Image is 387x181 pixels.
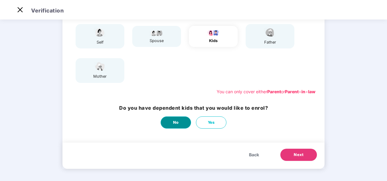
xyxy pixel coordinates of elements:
[243,149,265,161] button: Back
[208,119,215,126] span: Yes
[206,29,221,36] img: svg+xml;base64,PHN2ZyB4bWxucz0iaHR0cDovL3d3dy53My5vcmcvMjAwMC9zdmciIHdpZHRoPSI3OS4wMzciIGhlaWdodD...
[280,149,317,161] button: Next
[92,27,108,38] img: svg+xml;base64,PHN2ZyBpZD0iU3BvdXNlX2ljb24iIHhtbG5zPSJodHRwOi8vd3d3LnczLm9yZy8yMDAwL3N2ZyIgd2lkdG...
[149,29,164,36] img: svg+xml;base64,PHN2ZyB4bWxucz0iaHR0cDovL3d3dy53My5vcmcvMjAwMC9zdmciIHdpZHRoPSI5Ny44OTciIGhlaWdodD...
[217,88,315,95] div: You can only cover either or
[206,38,221,44] div: kids
[196,116,226,129] button: Yes
[149,38,164,44] div: spouse
[262,39,278,45] div: father
[294,152,304,158] span: Next
[119,104,268,112] h3: Do you have dependent kids that you would like to enrol?
[285,89,315,94] b: Parent-in-law
[262,27,278,38] img: svg+xml;base64,PHN2ZyBpZD0iRmF0aGVyX2ljb24iIHhtbG5zPSJodHRwOi8vd3d3LnczLm9yZy8yMDAwL3N2ZyIgeG1sbn...
[92,61,108,72] img: svg+xml;base64,PHN2ZyB4bWxucz0iaHR0cDovL3d3dy53My5vcmcvMjAwMC9zdmciIHdpZHRoPSI1NCIgaGVpZ2h0PSIzOC...
[249,151,259,158] span: Back
[92,39,108,45] div: self
[92,73,108,80] div: mother
[161,116,191,129] button: No
[173,119,179,126] span: No
[267,89,281,94] b: Parent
